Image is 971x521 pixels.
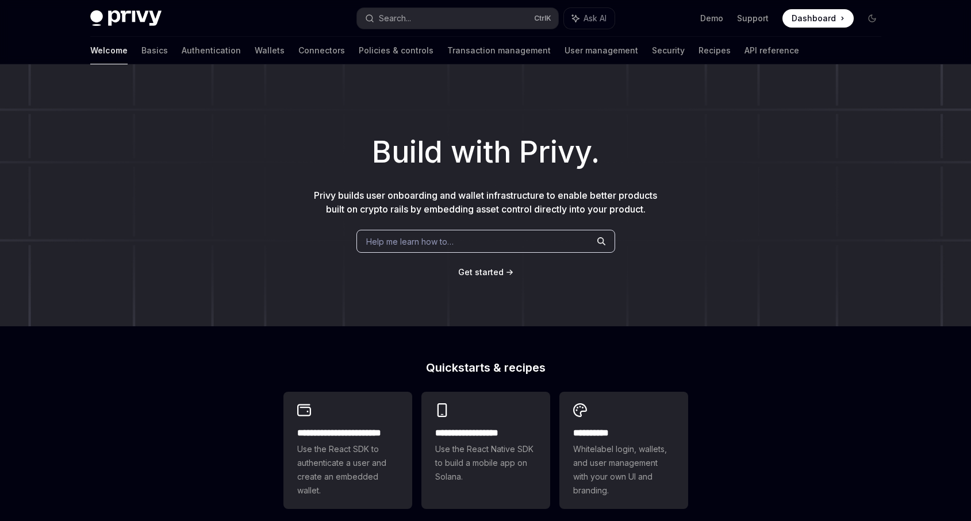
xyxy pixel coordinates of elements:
[782,9,854,28] a: Dashboard
[565,37,638,64] a: User management
[584,13,607,24] span: Ask AI
[435,442,536,484] span: Use the React Native SDK to build a mobile app on Solana.
[458,267,504,278] a: Get started
[458,267,504,277] span: Get started
[357,8,558,29] button: Search...CtrlK
[447,37,551,64] a: Transaction management
[283,362,688,373] h2: Quickstarts & recipes
[255,37,285,64] a: Wallets
[792,13,836,24] span: Dashboard
[737,13,769,24] a: Support
[744,37,799,64] a: API reference
[297,442,398,497] span: Use the React SDK to authenticate a user and create an embedded wallet.
[314,190,657,215] span: Privy builds user onboarding and wallet infrastructure to enable better products built on crypto ...
[863,9,881,28] button: Toggle dark mode
[298,37,345,64] a: Connectors
[141,37,168,64] a: Basics
[564,8,615,29] button: Ask AI
[421,392,550,509] a: **** **** **** ***Use the React Native SDK to build a mobile app on Solana.
[366,236,454,248] span: Help me learn how to…
[573,442,674,497] span: Whitelabel login, wallets, and user management with your own UI and branding.
[379,11,411,25] div: Search...
[698,37,731,64] a: Recipes
[182,37,241,64] a: Authentication
[90,37,128,64] a: Welcome
[700,13,723,24] a: Demo
[559,392,688,509] a: **** *****Whitelabel login, wallets, and user management with your own UI and branding.
[652,37,685,64] a: Security
[359,37,433,64] a: Policies & controls
[90,10,162,26] img: dark logo
[18,130,953,175] h1: Build with Privy.
[534,14,551,23] span: Ctrl K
